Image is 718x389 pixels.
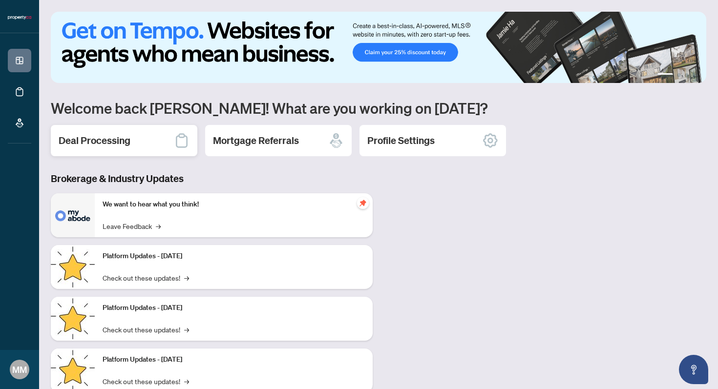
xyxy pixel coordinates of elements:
h1: Welcome back [PERSON_NAME]! What are you working on [DATE]? [51,99,706,117]
img: Slide 0 [51,12,706,83]
a: Check out these updates!→ [103,272,189,283]
span: pushpin [357,197,369,209]
p: Platform Updates - [DATE] [103,303,365,313]
span: → [184,272,189,283]
h2: Profile Settings [367,134,435,147]
button: 1 [657,73,673,77]
img: We want to hear what you think! [51,193,95,237]
a: Check out these updates!→ [103,376,189,387]
button: Open asap [679,355,708,384]
h2: Mortgage Referrals [213,134,299,147]
p: Platform Updates - [DATE] [103,354,365,365]
a: Check out these updates!→ [103,324,189,335]
span: → [184,324,189,335]
img: Platform Updates - July 8, 2025 [51,297,95,341]
button: 3 [685,73,689,77]
a: Leave Feedback→ [103,221,161,231]
h3: Brokerage & Industry Updates [51,172,373,185]
img: Platform Updates - July 21, 2025 [51,245,95,289]
button: 2 [677,73,681,77]
p: Platform Updates - [DATE] [103,251,365,262]
h2: Deal Processing [59,134,130,147]
button: 4 [693,73,697,77]
span: → [184,376,189,387]
span: MM [12,363,27,376]
img: logo [8,15,31,20]
span: → [156,221,161,231]
p: We want to hear what you think! [103,199,365,210]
